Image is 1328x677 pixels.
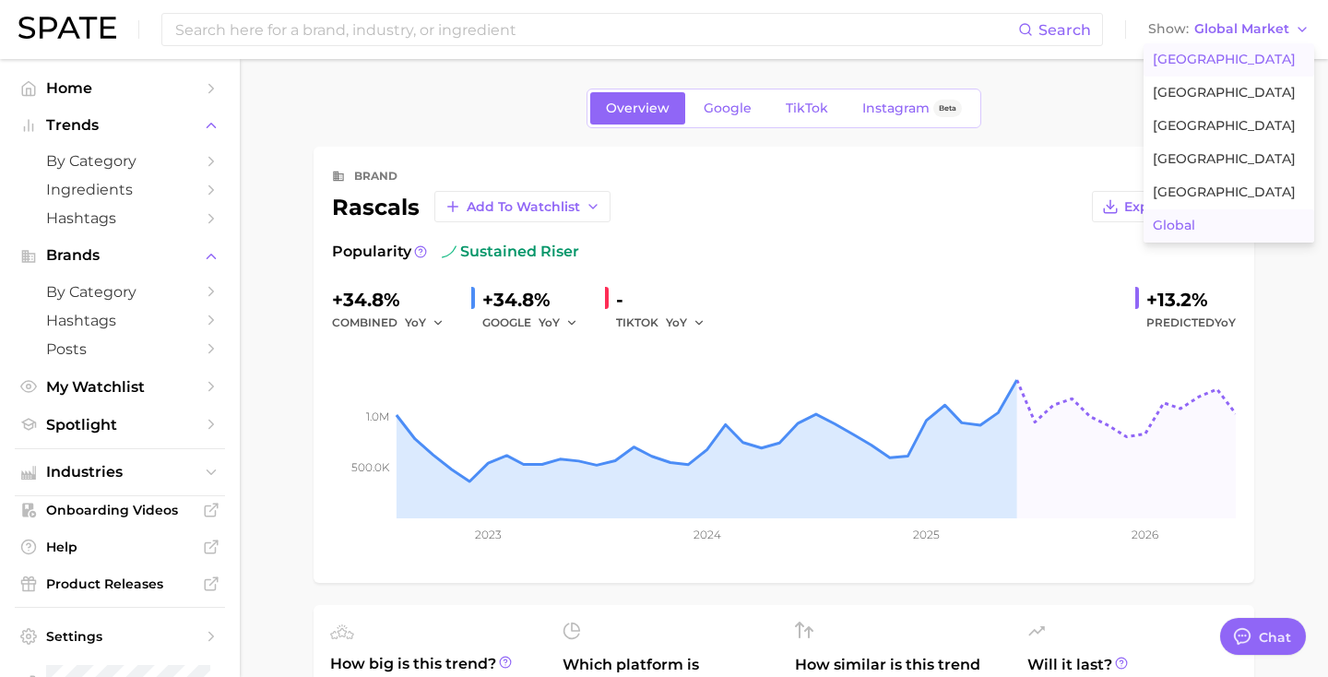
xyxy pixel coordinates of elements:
span: Search [1038,21,1091,39]
span: Instagram [862,101,930,116]
button: YoY [666,312,705,334]
span: [GEOGRAPHIC_DATA] [1153,85,1296,101]
span: Hashtags [46,209,194,227]
div: TIKTOK [616,312,717,334]
tspan: 2024 [694,528,721,541]
img: sustained riser [442,244,456,259]
a: by Category [15,278,225,306]
button: Brands [15,242,225,269]
span: Settings [46,628,194,645]
a: Hashtags [15,306,225,335]
tspan: 2025 [913,528,940,541]
a: Ingredients [15,175,225,204]
div: - [616,285,717,315]
button: Trends [15,112,225,139]
a: Hashtags [15,204,225,232]
span: Show [1148,24,1189,34]
span: Industries [46,464,194,481]
span: My Watchlist [46,378,194,396]
span: Overview [606,101,670,116]
span: Home [46,79,194,97]
div: combined [332,312,456,334]
span: Spotlight [46,416,194,434]
span: YoY [666,315,687,330]
div: ShowGlobal Market [1144,43,1314,243]
button: ShowGlobal Market [1144,18,1314,42]
a: Help [15,533,225,561]
span: YoY [539,315,560,330]
div: rascals [332,191,611,222]
a: Posts [15,335,225,363]
span: TikTok [786,101,828,116]
span: [GEOGRAPHIC_DATA] [1153,52,1296,67]
a: My Watchlist [15,373,225,401]
a: by Category [15,147,225,175]
span: sustained riser [442,241,579,263]
div: +34.8% [332,285,456,315]
span: Global [1153,218,1195,233]
span: Global Market [1194,24,1289,34]
span: Beta [939,101,956,116]
span: Google [704,101,752,116]
button: Export Data [1092,191,1236,222]
img: SPATE [18,17,116,39]
span: Product Releases [46,576,194,592]
span: Onboarding Videos [46,502,194,518]
a: Settings [15,623,225,650]
span: Trends [46,117,194,134]
span: YoY [1215,315,1236,329]
div: +13.2% [1146,285,1236,315]
button: YoY [539,312,578,334]
tspan: 2023 [475,528,502,541]
span: Hashtags [46,312,194,329]
input: Search here for a brand, industry, or ingredient [173,14,1018,45]
span: [GEOGRAPHIC_DATA] [1153,151,1296,167]
a: TikTok [770,92,844,125]
span: by Category [46,283,194,301]
a: Home [15,74,225,102]
button: Industries [15,458,225,486]
a: Google [688,92,767,125]
div: +34.8% [482,285,590,315]
a: Onboarding Videos [15,496,225,524]
span: Posts [46,340,194,358]
div: brand [354,165,397,187]
span: Popularity [332,241,411,263]
span: Add to Watchlist [467,199,580,215]
button: Add to Watchlist [434,191,611,222]
span: [GEOGRAPHIC_DATA] [1153,184,1296,200]
a: Overview [590,92,685,125]
span: Ingredients [46,181,194,198]
span: by Category [46,152,194,170]
a: Spotlight [15,410,225,439]
span: Predicted [1146,312,1236,334]
span: [GEOGRAPHIC_DATA] [1153,118,1296,134]
button: YoY [405,312,445,334]
tspan: 2026 [1132,528,1158,541]
a: Product Releases [15,570,225,598]
span: YoY [405,315,426,330]
span: Export Data [1124,199,1205,215]
span: Help [46,539,194,555]
span: Brands [46,247,194,264]
a: InstagramBeta [847,92,978,125]
div: GOOGLE [482,312,590,334]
